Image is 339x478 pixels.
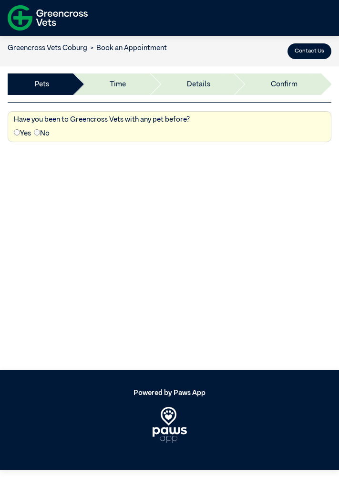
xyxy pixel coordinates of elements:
label: Yes [14,128,31,139]
a: Greencross Vets Coburg [8,44,87,52]
button: Contact Us [288,43,331,59]
img: f-logo [8,2,88,33]
label: No [34,128,50,139]
a: Pets [35,79,49,90]
img: PawsApp [153,407,187,443]
li: Book an Appointment [87,43,167,54]
label: Have you been to Greencross Vets with any pet before? [14,114,190,125]
h5: Powered by Paws App [8,389,332,397]
input: No [34,129,40,135]
nav: breadcrumb [8,43,167,54]
input: Yes [14,129,20,135]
